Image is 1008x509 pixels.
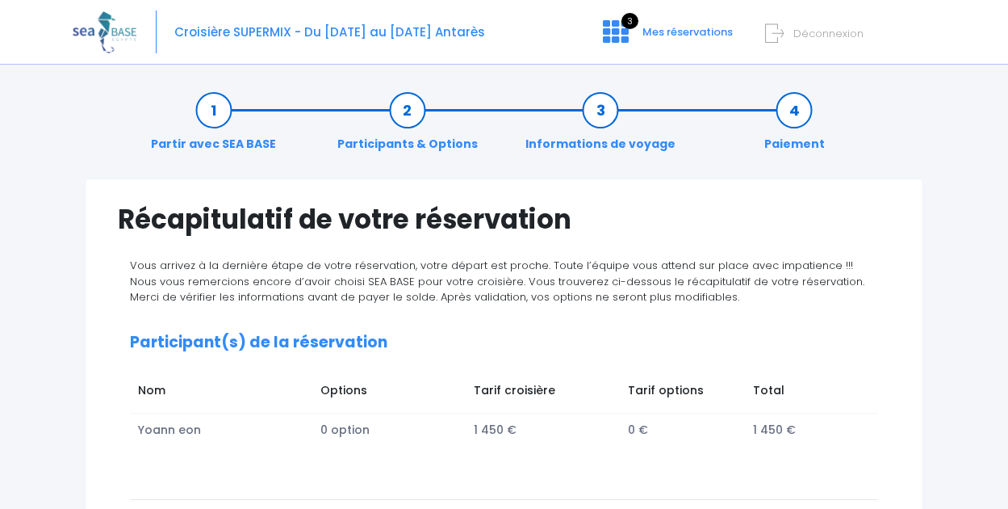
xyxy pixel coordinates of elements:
td: 1 450 € [466,414,621,447]
td: Yoann eon [130,414,312,447]
a: 3 Mes réservations [590,30,742,45]
span: 3 [621,13,638,29]
a: Informations de voyage [517,102,684,153]
span: Vous arrivez à la dernière étape de votre réservation, votre départ est proche. Toute l’équipe vo... [130,258,864,305]
td: 0 € [620,414,745,447]
td: Nom [130,374,312,413]
td: Options [312,374,466,413]
td: 1 450 € [745,414,862,447]
span: Croisière SUPERMIX - Du [DATE] au [DATE] Antarès [174,23,485,40]
span: Déconnexion [793,26,864,41]
span: 0 option [320,422,370,438]
td: Total [745,374,862,413]
span: Mes réservations [642,24,733,40]
td: Tarif options [620,374,745,413]
td: Tarif croisière [466,374,621,413]
h1: Récapitulatif de votre réservation [118,204,890,235]
a: Paiement [756,102,833,153]
a: Partir avec SEA BASE [143,102,284,153]
h2: Participant(s) de la réservation [130,334,878,352]
a: Participants & Options [329,102,486,153]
